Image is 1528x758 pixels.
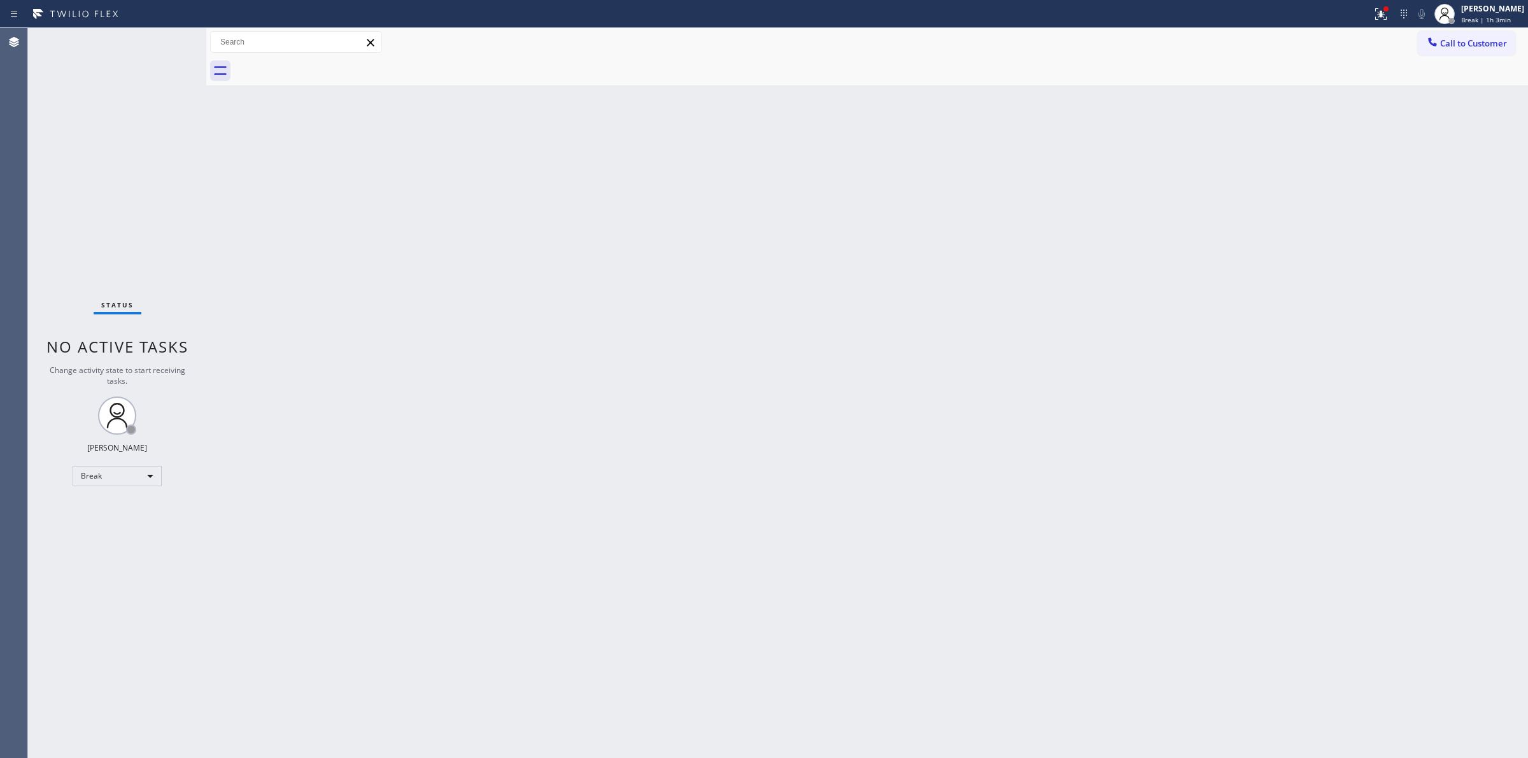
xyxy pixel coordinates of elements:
[101,300,134,309] span: Status
[1413,5,1431,23] button: Mute
[73,466,162,486] div: Break
[1461,3,1524,14] div: [PERSON_NAME]
[1461,15,1511,24] span: Break | 1h 3min
[211,32,381,52] input: Search
[1418,31,1515,55] button: Call to Customer
[1440,38,1507,49] span: Call to Customer
[46,336,188,357] span: No active tasks
[87,442,147,453] div: [PERSON_NAME]
[50,365,185,386] span: Change activity state to start receiving tasks.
